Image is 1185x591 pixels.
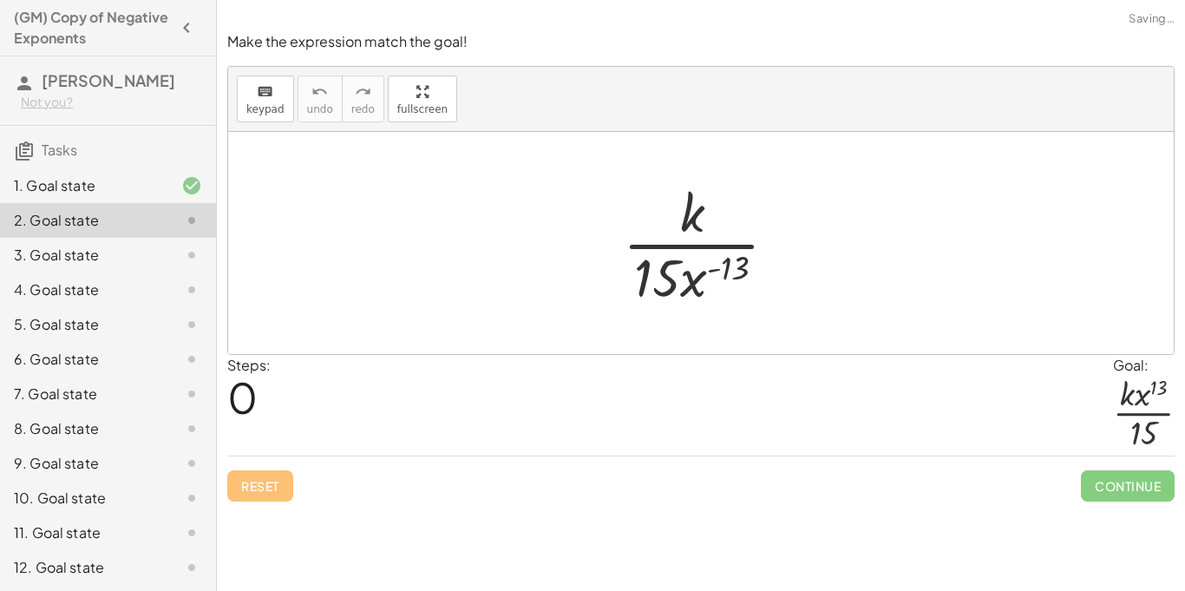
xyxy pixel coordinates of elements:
button: undoundo [298,76,343,122]
div: 3. Goal state [14,245,154,266]
div: 7. Goal state [14,384,154,404]
span: keypad [246,103,285,115]
span: Tasks [42,141,77,159]
div: Goal: [1113,355,1175,376]
i: Task not started. [181,522,202,543]
button: redoredo [342,76,384,122]
div: 4. Goal state [14,279,154,300]
i: Task not started. [181,314,202,335]
span: fullscreen [397,103,448,115]
span: 0 [227,371,258,424]
i: Task not started. [181,384,202,404]
i: Task not started. [181,349,202,370]
div: 1. Goal state [14,175,154,196]
i: Task not started. [181,418,202,439]
span: undo [307,103,333,115]
label: Steps: [227,356,271,374]
div: 6. Goal state [14,349,154,370]
div: 12. Goal state [14,557,154,578]
div: 10. Goal state [14,488,154,509]
i: undo [311,82,328,102]
i: Task not started. [181,557,202,578]
span: [PERSON_NAME] [42,70,175,90]
div: 11. Goal state [14,522,154,543]
i: Task not started. [181,245,202,266]
i: Task not started. [181,210,202,231]
i: Task not started. [181,488,202,509]
i: Task finished and correct. [181,175,202,196]
span: redo [351,103,375,115]
p: Make the expression match the goal! [227,32,1175,52]
button: keyboardkeypad [237,76,294,122]
div: 2. Goal state [14,210,154,231]
i: Task not started. [181,279,202,300]
i: keyboard [257,82,273,102]
button: fullscreen [388,76,457,122]
i: Task not started. [181,453,202,474]
div: Not you? [21,94,202,111]
h4: (GM) Copy of Negative Exponents [14,7,171,49]
div: 9. Goal state [14,453,154,474]
div: 5. Goal state [14,314,154,335]
span: Saving… [1129,10,1175,28]
i: redo [355,82,371,102]
div: 8. Goal state [14,418,154,439]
